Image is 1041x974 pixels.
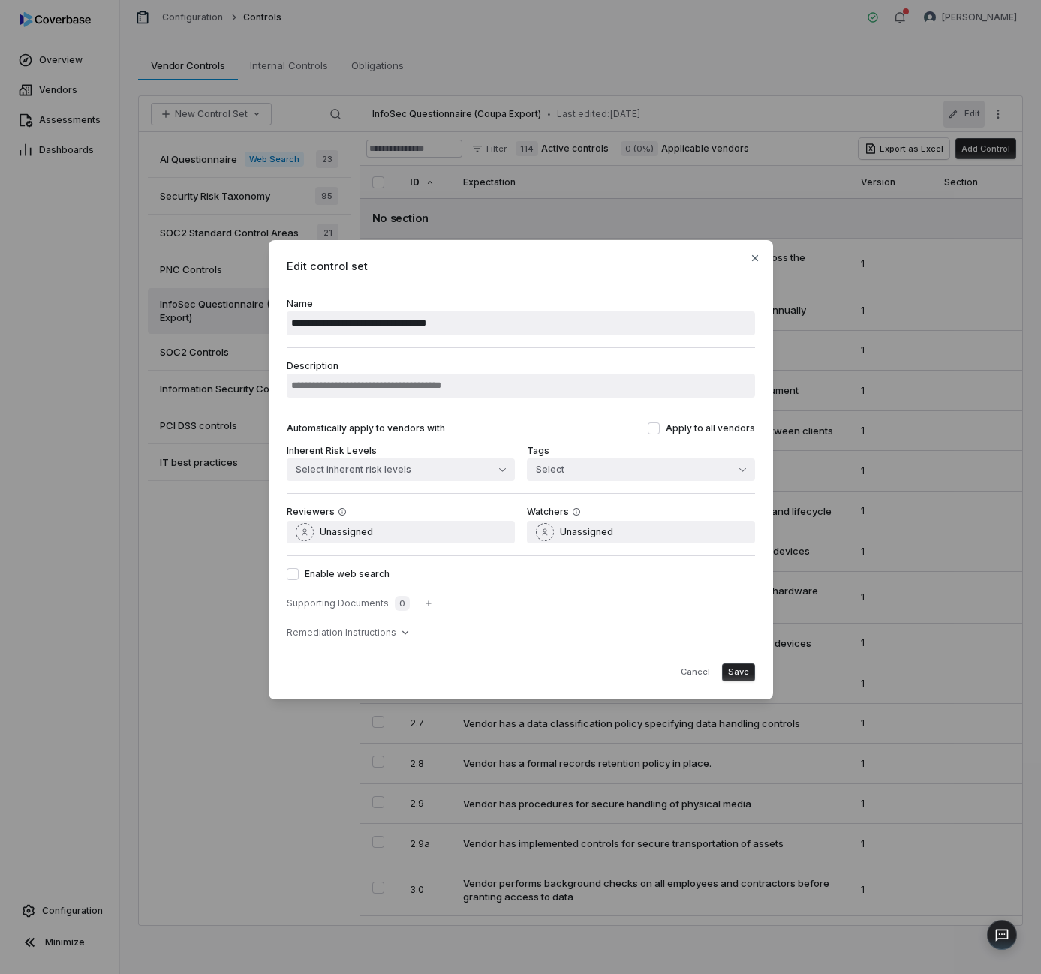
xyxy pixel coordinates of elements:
span: Unassigned [560,526,613,538]
span: Supporting Documents [287,597,389,609]
span: Unassigned [320,526,373,538]
span: 0 [395,596,410,611]
h3: Automatically apply to vendors with [287,422,445,434]
input: Description [287,374,755,398]
label: Watchers [527,506,569,518]
label: Description [287,360,755,398]
span: Edit control set [287,258,755,274]
button: Select inherent risk levels [287,458,515,481]
label: Reviewers [287,506,335,518]
button: Save [722,663,755,681]
label: Enable web search [287,568,755,580]
label: Tags [527,445,549,456]
button: Apply to all vendors [648,422,660,434]
button: Cancel [675,663,716,681]
label: Inherent Risk Levels [287,445,377,456]
span: Save [728,666,749,678]
label: Name [287,298,755,335]
input: Name [287,311,755,335]
label: Apply to all vendors [648,422,755,434]
button: Enable web search [287,568,299,580]
span: Remediation Instructions [287,627,396,639]
button: Select [527,458,755,481]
